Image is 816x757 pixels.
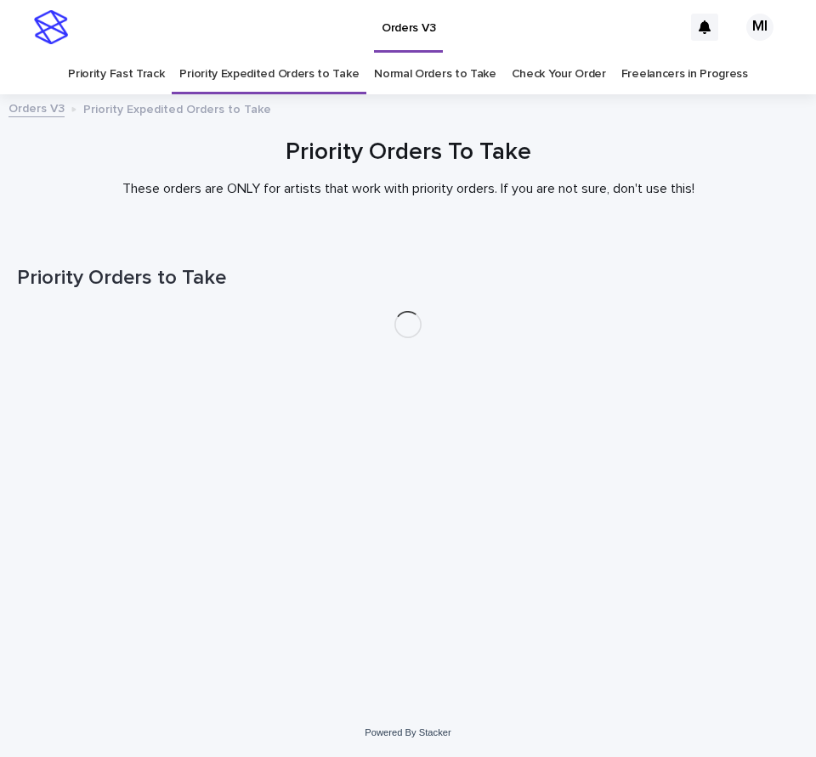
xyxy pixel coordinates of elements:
[621,54,748,94] a: Freelancers in Progress
[34,10,68,44] img: stacker-logo-s-only.png
[17,266,799,291] h1: Priority Orders to Take
[374,54,496,94] a: Normal Orders to Take
[179,54,359,94] a: Priority Expedited Orders to Take
[8,98,65,117] a: Orders V3
[365,727,450,737] a: Powered By Stacker
[83,99,271,117] p: Priority Expedited Orders to Take
[746,14,773,41] div: MI
[68,54,164,94] a: Priority Fast Track
[68,181,748,197] p: These orders are ONLY for artists that work with priority orders. If you are not sure, don't use ...
[17,138,799,167] h1: Priority Orders To Take
[512,54,606,94] a: Check Your Order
